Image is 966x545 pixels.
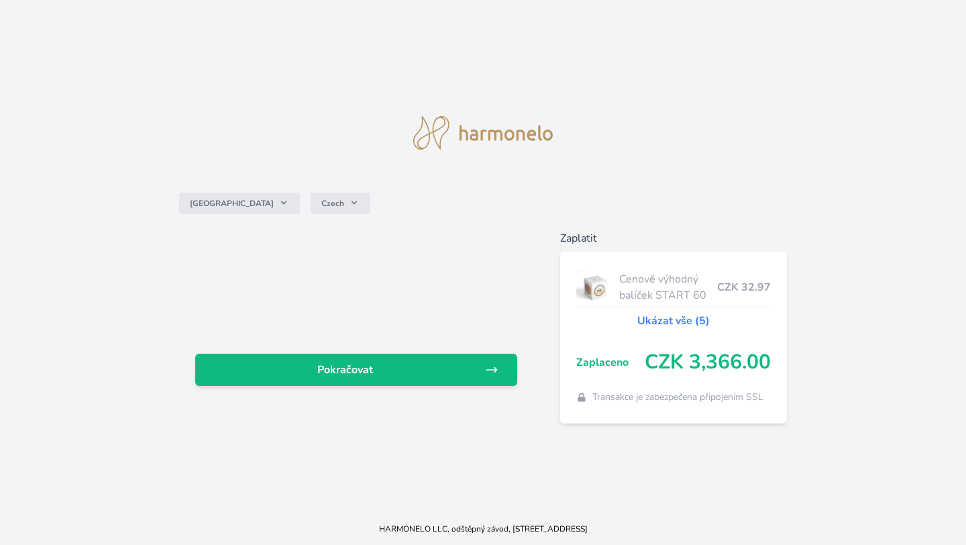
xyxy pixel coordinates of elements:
img: logo.svg [413,116,553,150]
img: start.jpg [576,270,614,304]
button: [GEOGRAPHIC_DATA] [179,193,300,214]
span: Zaplaceno [576,354,645,370]
span: CZK 3,366.00 [645,350,771,375]
span: Cenově výhodný balíček START 60 [619,271,717,303]
span: Pokračovat [206,362,485,378]
a: Ukázat vše (5) [637,313,710,329]
span: Czech [321,198,344,209]
span: CZK 32.97 [717,279,771,295]
a: Pokračovat [195,354,517,386]
span: [GEOGRAPHIC_DATA] [190,198,274,209]
h6: Zaplatit [560,230,788,246]
button: Czech [311,193,370,214]
span: Transakce je zabezpečena připojením SSL [592,391,763,404]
